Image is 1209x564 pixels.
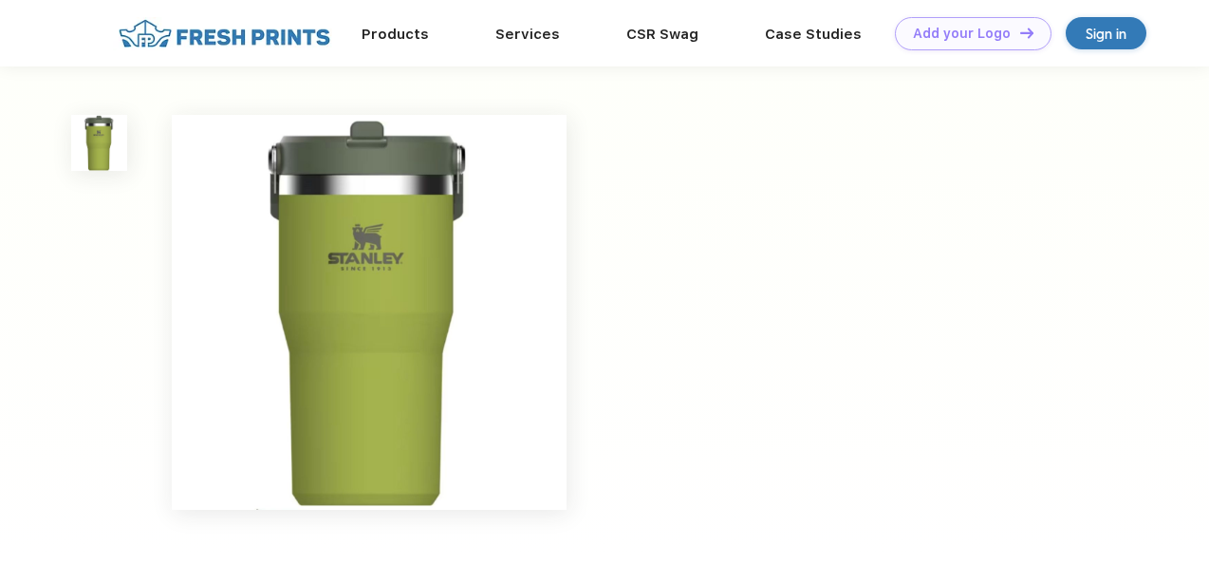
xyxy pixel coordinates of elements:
[362,26,429,43] a: Products
[1086,23,1126,45] div: Sign in
[913,26,1011,42] div: Add your Logo
[1066,17,1146,49] a: Sign in
[71,115,127,171] img: func=resize&h=100
[1020,28,1033,38] img: DT
[113,17,336,50] img: fo%20logo%202.webp
[172,115,567,510] img: func=resize&h=640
